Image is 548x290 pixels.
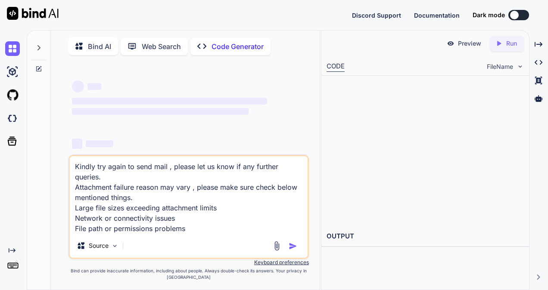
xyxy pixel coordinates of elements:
span: Discord Support [352,12,401,19]
span: ‌ [72,139,82,149]
img: githubLight [5,88,20,102]
span: ‌ [87,83,101,90]
button: Discord Support [352,11,401,20]
div: CODE [327,62,345,72]
textarea: Kindly try again to send mail , please let us know if any further queries. Attachment failure rea... [70,156,308,234]
img: attachment [272,241,282,251]
p: Web Search [142,41,181,52]
span: FileName [487,62,513,71]
img: chat [5,41,20,56]
p: Bind can provide inaccurate information, including about people. Always double-check its answers.... [68,268,309,281]
span: ‌ [72,154,307,161]
p: Preview [458,39,481,48]
span: ‌ [72,80,84,93]
span: ‌ [72,98,267,105]
h2: OUTPUT [321,226,529,247]
img: preview [447,40,455,47]
img: Pick Models [111,242,118,250]
img: icon [289,242,297,250]
img: chevron down [517,63,524,70]
span: Dark mode [473,11,505,19]
p: Source [89,241,109,250]
p: Bind AI [88,41,111,52]
p: Code Generator [212,41,264,52]
span: ‌ [86,140,113,147]
p: Run [506,39,517,48]
button: Documentation [414,11,460,20]
span: Documentation [414,12,460,19]
img: ai-studio [5,65,20,79]
img: darkCloudIdeIcon [5,111,20,126]
p: Keyboard preferences [68,259,309,266]
span: ‌ [72,108,248,115]
img: Bind AI [7,7,59,20]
